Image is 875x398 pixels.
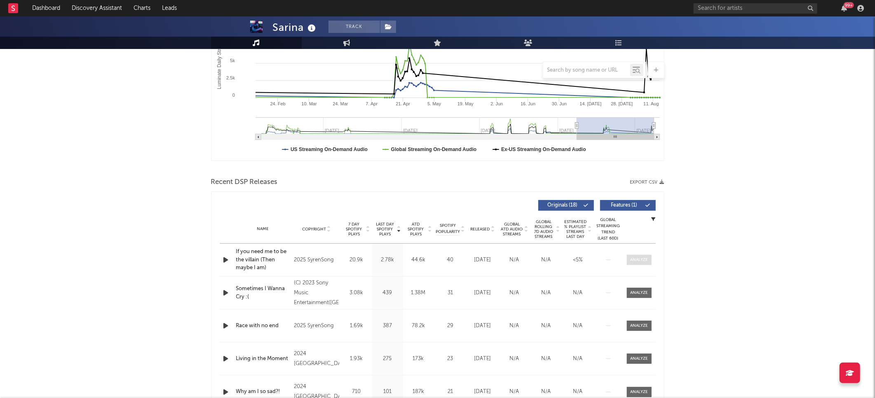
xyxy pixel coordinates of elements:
[374,322,401,330] div: 387
[391,147,476,152] text: Global Streaming On-Demand Audio
[232,93,235,98] text: 0
[328,21,380,33] button: Track
[564,388,592,396] div: N/A
[564,256,592,264] div: <5%
[552,101,567,106] text: 30. Jun
[600,200,656,211] button: Features(1)
[294,278,339,308] div: (C) 2023 Sony Music Entertainment([GEOGRAPHIC_DATA])Inc.
[533,219,555,239] span: Global Rolling 7D Audio Streams
[436,289,465,297] div: 31
[501,222,523,237] span: Global ATD Audio Streams
[501,322,528,330] div: N/A
[291,147,368,152] text: US Streaming On-Demand Audio
[469,355,497,363] div: [DATE]
[844,2,854,8] div: 99 +
[343,289,370,297] div: 3.08k
[579,101,601,106] text: 14. [DATE]
[501,388,528,396] div: N/A
[611,101,633,106] text: 28. [DATE]
[521,101,535,106] text: 16. Jun
[436,256,465,264] div: 40
[343,388,370,396] div: 710
[236,322,290,330] a: Race with no end
[405,388,432,396] div: 187k
[605,203,643,208] span: Features ( 1 )
[533,388,560,396] div: N/A
[533,289,560,297] div: N/A
[564,219,587,239] span: Estimated % Playlist Streams Last Day
[490,101,503,106] text: 2. Jun
[374,355,401,363] div: 275
[469,289,497,297] div: [DATE]
[643,101,659,106] text: 11. Aug
[533,355,560,363] div: N/A
[396,101,410,106] text: 21. Apr
[270,101,285,106] text: 24. Feb
[533,256,560,264] div: N/A
[436,322,465,330] div: 29
[294,349,339,369] div: 2024 [GEOGRAPHIC_DATA]
[630,180,664,185] button: Export CSV
[469,322,497,330] div: [DATE]
[564,322,592,330] div: N/A
[374,256,401,264] div: 2.78k
[436,355,465,363] div: 23
[501,289,528,297] div: N/A
[533,322,560,330] div: N/A
[374,388,401,396] div: 101
[405,256,432,264] div: 44.6k
[343,222,365,237] span: 7 Day Spotify Plays
[333,101,348,106] text: 24. Mar
[366,101,378,106] text: 7. Apr
[471,227,490,232] span: Released
[501,355,528,363] div: N/A
[405,289,432,297] div: 1.38M
[436,223,460,235] span: Spotify Popularity
[544,203,582,208] span: Originals ( 18 )
[236,248,290,272] a: If you need me to be the villain (Then maybe I am)
[302,227,326,232] span: Copyright
[405,322,432,330] div: 78.2k
[469,256,497,264] div: [DATE]
[501,256,528,264] div: N/A
[343,322,370,330] div: 1.69k
[374,222,396,237] span: Last Day Spotify Plays
[694,3,817,14] input: Search for artists
[596,217,621,242] div: Global Streaming Trend (Last 60D)
[405,355,432,363] div: 173k
[374,289,401,297] div: 439
[236,226,290,232] div: Name
[436,388,465,396] div: 21
[301,101,317,106] text: 10. Mar
[236,388,290,396] a: Why am I so sad?!
[216,37,222,89] text: Luminate Daily Streams
[457,101,474,106] text: 19. May
[294,321,339,331] div: 2025 SyrenSong
[405,222,427,237] span: ATD Spotify Plays
[236,355,290,363] a: Living in the Moment
[469,388,497,396] div: [DATE]
[230,58,235,63] text: 5k
[564,289,592,297] div: N/A
[538,200,594,211] button: Originals(18)
[501,147,586,152] text: Ex-US Streaming On-Demand Audio
[343,256,370,264] div: 20.9k
[427,101,441,106] text: 5. May
[273,21,318,34] div: Sarina
[841,5,847,12] button: 99+
[343,355,370,363] div: 1.93k
[294,255,339,265] div: 2025 SyrenSong
[236,285,290,301] a: Sometimes I Wanna Cry :(
[211,177,278,187] span: Recent DSP Releases
[564,355,592,363] div: N/A
[543,67,630,74] input: Search by song name or URL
